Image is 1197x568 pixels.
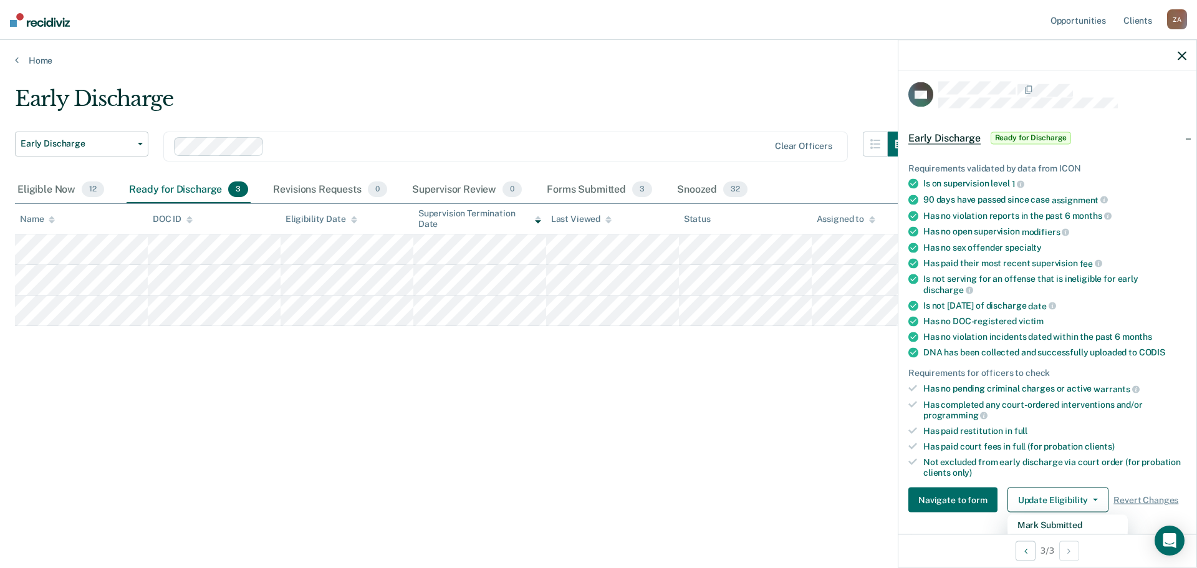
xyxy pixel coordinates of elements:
span: modifiers [1022,227,1070,237]
span: 0 [502,181,522,198]
button: Mark Submitted [1007,515,1128,535]
span: clients) [1085,441,1115,451]
span: 3 [632,181,652,198]
span: programming [923,410,988,420]
img: Recidiviz [10,13,70,27]
div: Has paid their most recent supervision [923,258,1186,269]
div: Has no DOC-registered [923,316,1186,327]
span: 1 [1012,179,1025,189]
div: Not excluded from early discharge via court order (for probation clients [923,456,1186,478]
span: full [1014,426,1027,436]
span: victim [1019,316,1044,326]
button: Update Eligibility [1007,488,1108,513]
span: only) [953,467,972,477]
button: Navigate to form [908,488,997,513]
dt: Supervision [908,532,1186,543]
div: Is on supervision level [923,178,1186,190]
span: Ready for Discharge [991,132,1072,144]
div: Early DischargeReady for Discharge [898,118,1196,158]
div: DNA has been collected and successfully uploaded to [923,347,1186,358]
div: Supervisor Review [410,176,525,204]
span: Revert Changes [1113,495,1178,506]
div: Clear officers [775,141,832,152]
div: Eligibility Date [286,214,357,224]
div: Revisions Requests [271,176,389,204]
a: Home [15,55,1182,66]
span: warrants [1094,384,1140,394]
span: assignment [1052,195,1108,205]
div: DOC ID [153,214,193,224]
div: Is not serving for an offense that is ineligible for early [923,274,1186,295]
div: Requirements validated by data from ICON [908,163,1186,173]
span: specialty [1005,242,1042,252]
div: Supervision Termination Date [418,208,541,229]
div: Has no open supervision [923,226,1186,238]
span: 3 [228,181,248,198]
div: Status [684,214,711,224]
span: 12 [82,181,104,198]
div: Z A [1167,9,1187,29]
div: 90 days have passed since case [923,195,1186,206]
div: Requirements for officers to check [908,368,1186,378]
div: Early Discharge [15,86,913,122]
div: Last Viewed [551,214,612,224]
span: months [1072,211,1112,221]
div: 3 / 3 [898,534,1196,567]
span: months [1122,332,1152,342]
div: Forms Submitted [544,176,655,204]
span: discharge [923,285,973,295]
span: 0 [368,181,387,198]
a: Navigate to form link [908,488,1002,513]
div: Has paid restitution in [923,426,1186,436]
span: date [1028,301,1055,310]
div: Has no violation incidents dated within the past 6 [923,332,1186,342]
div: Open Intercom Messenger [1155,526,1185,556]
span: Early Discharge [21,138,133,149]
span: Early Discharge [908,132,981,144]
button: Next Opportunity [1059,541,1079,561]
span: CODIS [1139,347,1165,357]
div: Is not [DATE] of discharge [923,300,1186,311]
span: fee [1080,258,1102,268]
div: Has no pending criminal charges or active [923,383,1186,395]
button: Previous Opportunity [1016,541,1036,561]
div: Has no violation reports in the past 6 [923,210,1186,221]
div: Eligible Now [15,176,107,204]
span: 32 [723,181,748,198]
div: Name [20,214,55,224]
div: Has no sex offender [923,242,1186,253]
div: Ready for Discharge [127,176,251,204]
div: Has completed any court-ordered interventions and/or [923,399,1186,420]
div: Snoozed [675,176,750,204]
div: Has paid court fees in full (for probation [923,441,1186,452]
div: Assigned to [817,214,875,224]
